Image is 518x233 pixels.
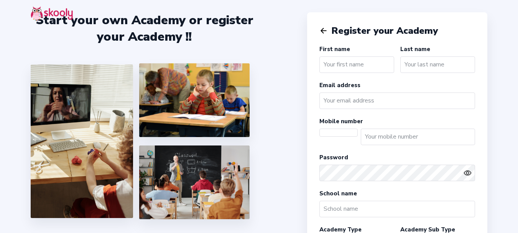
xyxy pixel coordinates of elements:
[31,64,133,218] img: 1.jpg
[139,145,250,219] img: 5.png
[361,129,475,145] input: Your mobile number
[319,81,360,89] label: Email address
[319,93,475,109] input: Your email address
[319,201,475,217] input: School name
[31,6,73,21] img: skooly-logo.png
[319,154,348,161] label: Password
[400,45,430,53] label: Last name
[464,169,472,177] ion-icon: eye outline
[400,56,475,73] input: Your last name
[319,117,363,125] label: Mobile number
[319,26,328,35] button: arrow back outline
[319,190,357,197] label: School name
[139,63,250,137] img: 4.png
[464,169,475,177] button: eye outlineeye off outline
[319,45,350,53] label: First name
[331,25,438,37] span: Register your Academy
[319,56,394,73] input: Your first name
